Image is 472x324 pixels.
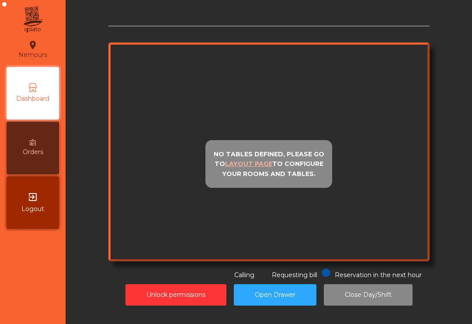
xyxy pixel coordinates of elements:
span: Reservation in the next hour [335,271,422,279]
span: Orders [23,148,43,157]
span: Logout [21,204,44,214]
div: Nemours [18,39,47,60]
p: No tables defined, please go to to configure your rooms and tables. [209,149,328,179]
i: exit_to_app [28,192,38,202]
i: location_on [28,40,38,50]
button: Close Day/Shift [324,284,413,306]
button: Open Drawer [234,284,316,306]
button: Unlock permissions [125,284,226,306]
span: Requesting bill [272,271,317,279]
span: Dashboard [16,94,49,103]
span: Calling [234,271,254,279]
img: qpiato [22,4,43,35]
u: layout page [225,160,272,168]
